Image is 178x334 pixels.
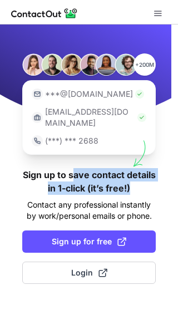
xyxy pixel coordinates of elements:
[32,135,43,146] img: https://contactout.com/extension/app/static/media/login-phone-icon.bacfcb865e29de816d437549d7f4cb...
[52,236,126,247] span: Sign up for free
[135,90,144,99] img: Check Icon
[45,89,133,100] p: ***@[DOMAIN_NAME]
[22,168,156,195] h1: Sign up to save contact details in 1-click (it’s free!)
[32,89,43,100] img: https://contactout.com/extension/app/static/media/login-email-icon.f64bce713bb5cd1896fef81aa7b14a...
[80,53,102,76] img: Person #4
[71,267,107,278] span: Login
[133,53,156,76] p: +200M
[45,106,135,129] p: [EMAIL_ADDRESS][DOMAIN_NAME]
[11,7,78,20] img: ContactOut v5.3.10
[22,53,44,76] img: Person #1
[32,112,43,123] img: https://contactout.com/extension/app/static/media/login-work-icon.638a5007170bc45168077fde17b29a1...
[95,53,117,76] img: Person #5
[137,113,146,122] img: Check Icon
[22,199,156,222] p: Contact any professional instantly by work/personal emails or phone.
[61,53,83,76] img: Person #3
[22,262,156,284] button: Login
[41,53,63,76] img: Person #2
[22,230,156,253] button: Sign up for free
[115,53,137,76] img: Person #6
